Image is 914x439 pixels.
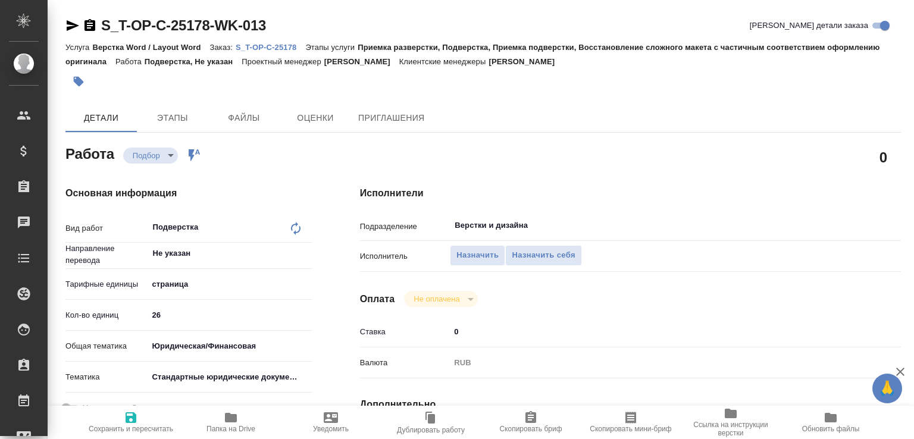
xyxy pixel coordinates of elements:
span: Уведомить [313,425,349,433]
span: Скопировать бриф [499,425,562,433]
h4: Основная информация [65,186,312,200]
span: Файлы [215,111,273,126]
button: Обновить файлы [781,406,881,439]
h4: Дополнительно [360,397,901,412]
p: Подразделение [360,221,450,233]
span: Сохранить и пересчитать [89,425,173,433]
button: Сохранить и пересчитать [81,406,181,439]
span: Нотариальный заказ [83,402,158,414]
p: S_T-OP-C-25178 [236,43,305,52]
button: Скопировать ссылку для ЯМессенджера [65,18,80,33]
span: Ссылка на инструкции верстки [688,421,774,437]
p: Приемка разверстки, Подверстка, Приемка подверстки, Восстановление сложного макета с частичным со... [65,43,880,66]
h2: 0 [879,147,887,167]
p: Вид работ [65,222,148,234]
button: Open [849,224,852,227]
div: Подбор [404,291,477,307]
p: Услуга [65,43,92,52]
button: Open [306,252,308,255]
button: Уведомить [281,406,381,439]
div: страница [148,274,312,294]
button: Скопировать мини-бриф [581,406,681,439]
p: Проектный менеджер [242,57,324,66]
button: Дублировать работу [381,406,481,439]
p: Ставка [360,326,450,338]
div: Подбор [123,148,178,164]
button: Подбор [129,150,164,161]
h4: Исполнители [360,186,901,200]
span: Назначить [456,249,499,262]
button: Папка на Drive [181,406,281,439]
p: [PERSON_NAME] [489,57,564,66]
h4: Оплата [360,292,395,306]
input: ✎ Введи что-нибудь [148,306,312,324]
span: Обновить файлы [802,425,860,433]
p: Тарифные единицы [65,278,148,290]
div: RUB [450,353,856,373]
p: Заказ: [210,43,236,52]
a: S_T-OP-C-25178 [236,42,305,52]
button: Добавить тэг [65,68,92,95]
span: Оценки [287,111,344,126]
span: Скопировать мини-бриф [590,425,671,433]
p: Кол-во единиц [65,309,148,321]
input: ✎ Введи что-нибудь [450,323,856,340]
p: Клиентские менеджеры [399,57,489,66]
p: Направление перевода [65,243,148,266]
p: Валюта [360,357,450,369]
div: Стандартные юридические документы, договоры, уставы [148,367,312,387]
span: Этапы [144,111,201,126]
h2: Работа [65,142,114,164]
button: Не оплачена [410,294,463,304]
p: Подверстка, Не указан [145,57,242,66]
span: 🙏 [877,376,897,401]
span: Приглашения [358,111,425,126]
p: Исполнитель [360,250,450,262]
div: Юридическая/Финансовая [148,336,312,356]
p: Работа [115,57,145,66]
span: [PERSON_NAME] детали заказа [750,20,868,32]
span: Детали [73,111,130,126]
p: Этапы услуги [305,43,358,52]
button: Назначить себя [505,245,581,266]
button: Ссылка на инструкции верстки [681,406,781,439]
p: Общая тематика [65,340,148,352]
button: Скопировать бриф [481,406,581,439]
button: Скопировать ссылку [83,18,97,33]
span: Папка на Drive [206,425,255,433]
span: Назначить себя [512,249,575,262]
p: Тематика [65,371,148,383]
p: [PERSON_NAME] [324,57,399,66]
span: Дублировать работу [397,426,465,434]
button: Назначить [450,245,505,266]
p: Верстка Word / Layout Word [92,43,209,52]
a: S_T-OP-C-25178-WK-013 [101,17,266,33]
button: 🙏 [872,374,902,403]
